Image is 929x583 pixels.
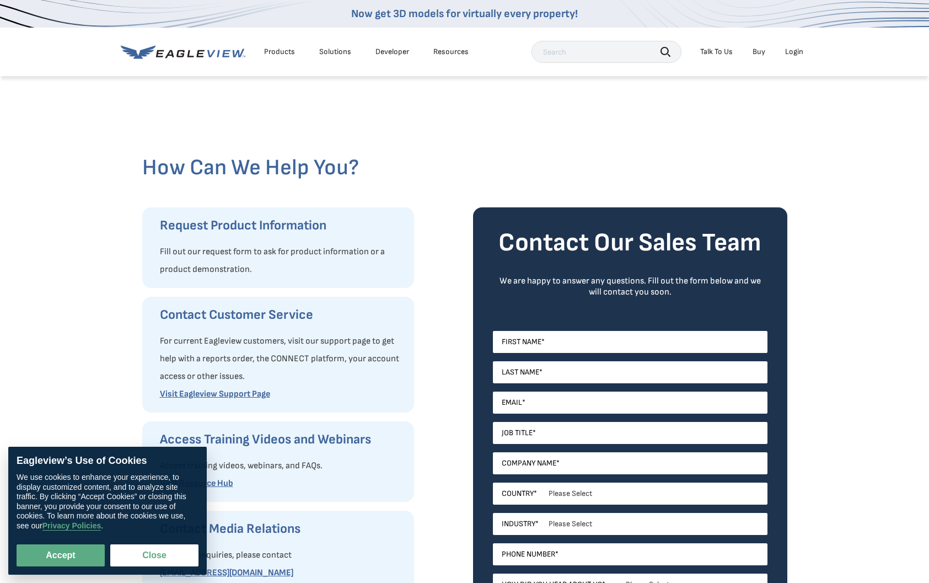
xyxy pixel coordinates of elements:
h3: Access Training Videos and Webinars [160,431,403,448]
button: Close [110,544,198,566]
a: [EMAIL_ADDRESS][DOMAIN_NAME] [160,568,293,578]
a: Buy [753,47,765,57]
a: Developer [375,47,409,57]
div: Solutions [319,47,351,57]
div: Eagleview’s Use of Cookies [17,455,198,467]
a: Privacy Policies [42,521,101,531]
div: Resources [433,47,469,57]
h3: Request Product Information [160,217,403,234]
p: Access training videos, webinars, and FAQs. [160,457,403,475]
button: Accept [17,544,105,566]
p: For media inquiries, please contact [160,547,403,564]
p: For current Eagleview customers, visit our support page to get help with a reports order, the CON... [160,333,403,386]
h3: Contact Customer Service [160,306,403,324]
h2: How Can We Help You? [142,154,787,181]
div: We use cookies to enhance your experience, to display customized content, and to analyze site tra... [17,473,198,531]
p: Fill out our request form to ask for product information or a product demonstration. [160,243,403,279]
div: Products [264,47,295,57]
strong: Contact Our Sales Team [498,228,761,258]
a: Now get 3D models for virtually every property! [351,7,578,20]
a: Visit Eagleview Support Page [160,389,270,399]
div: Talk To Us [700,47,733,57]
div: We are happy to answer any questions. Fill out the form below and we will contact you soon. [493,276,767,298]
h3: Contact Media Relations [160,520,403,538]
div: Login [785,47,803,57]
input: Search [531,41,681,63]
